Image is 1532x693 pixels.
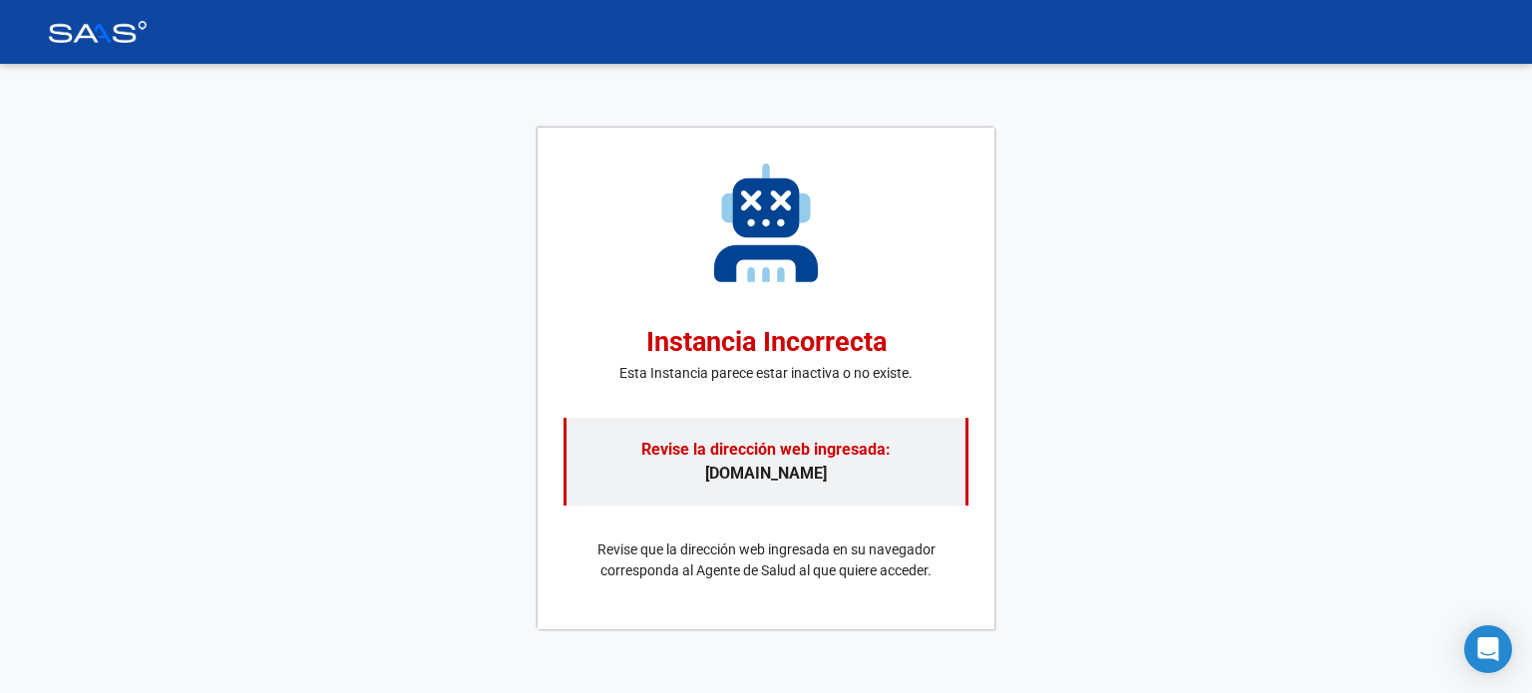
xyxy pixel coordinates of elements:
p: Esta Instancia parece estar inactiva o no existe. [619,363,913,384]
img: Logo SAAS [48,21,148,43]
span: Revise la dirección web ingresada: [641,440,891,459]
div: Open Intercom Messenger [1464,625,1512,673]
p: [DOMAIN_NAME] [564,418,968,506]
p: Revise que la dirección web ingresada en su navegador corresponda al Agente de Salud al que quier... [591,539,941,581]
img: instancia-incorrecta [714,164,818,282]
h2: Instancia Incorrecta [646,322,887,363]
